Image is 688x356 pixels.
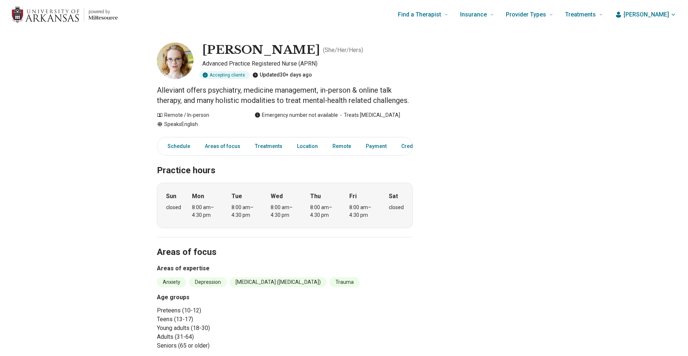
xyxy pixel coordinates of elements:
[157,42,193,79] img: Sarah Weatherford, Advanced Practice Registered Nurse (APRN)
[200,139,245,154] a: Areas of focus
[157,147,413,177] h2: Practice hours
[271,204,299,219] div: 8:00 am – 4:30 pm
[157,183,413,228] div: When does the program meet?
[338,111,400,119] span: Treats [MEDICAL_DATA]
[157,120,240,128] div: Speaks English
[565,10,596,20] span: Treatments
[232,192,242,201] strong: Tue
[192,192,204,201] strong: Mon
[310,192,321,201] strong: Thu
[157,85,413,105] p: Alleviant offers psychiatry, medicine management, in-person & online talk therapy, and many holis...
[271,192,283,201] strong: Wed
[349,204,377,219] div: 8:00 am – 4:30 pm
[192,204,220,219] div: 8:00 am – 4:30 pm
[159,139,195,154] a: Schedule
[460,10,487,20] span: Insurance
[255,111,338,119] div: Emergency number not available
[157,333,282,341] li: Adults (31-64)
[157,264,413,273] h3: Areas of expertise
[166,204,181,211] div: closed
[293,139,322,154] a: Location
[157,306,282,315] li: Preteens (10-12)
[397,139,438,154] a: Credentials
[157,277,186,287] li: Anxiety
[624,10,669,19] span: [PERSON_NAME]
[232,204,260,219] div: 8:00 am – 4:30 pm
[230,277,327,287] li: [MEDICAL_DATA] ([MEDICAL_DATA])
[361,139,391,154] a: Payment
[323,46,363,55] p: ( She/Her/Hers )
[389,204,404,211] div: closed
[157,229,413,259] h2: Areas of focus
[157,293,282,302] h3: Age groups
[199,71,249,79] div: Accepting clients
[310,204,338,219] div: 8:00 am – 4:30 pm
[157,111,240,119] div: Remote / In-person
[157,341,282,350] li: Seniors (65 or older)
[202,42,320,58] h1: [PERSON_NAME]
[12,3,118,26] a: Home page
[89,9,118,15] p: powered by
[615,10,676,19] button: [PERSON_NAME]
[252,71,312,79] div: Updated 30+ days ago
[202,59,413,68] p: Advanced Practice Registered Nurse (APRN)
[398,10,441,20] span: Find a Therapist
[389,192,398,201] strong: Sat
[157,324,282,333] li: Young adults (18-30)
[330,277,360,287] li: Trauma
[166,192,176,201] strong: Sun
[189,277,227,287] li: Depression
[506,10,546,20] span: Provider Types
[349,192,357,201] strong: Fri
[157,315,282,324] li: Teens (13-17)
[251,139,287,154] a: Treatments
[328,139,356,154] a: Remote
